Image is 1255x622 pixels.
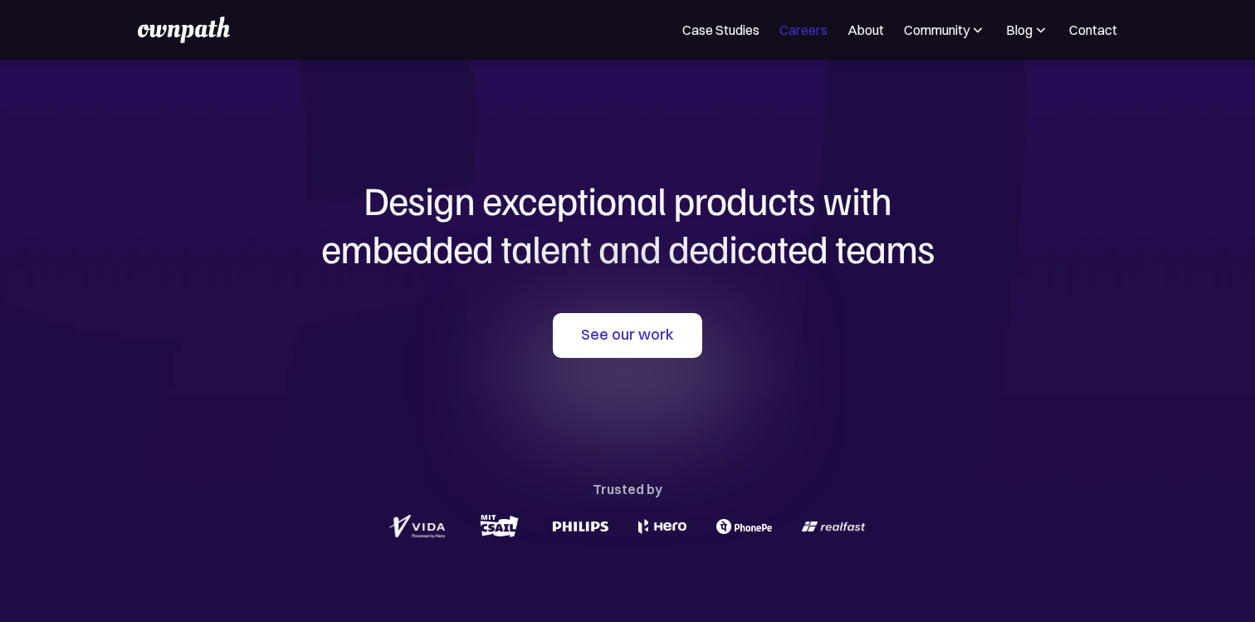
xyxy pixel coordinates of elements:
[1006,20,1033,40] div: Blog
[779,20,828,40] a: Careers
[593,478,662,501] div: Trusted by
[1069,20,1117,40] a: Contact
[904,20,969,40] div: Community
[1006,20,1049,40] div: Blog
[847,20,884,40] a: About
[904,20,986,40] div: Community
[229,176,1026,272] h1: Design exceptional products with embedded talent and dedicated teams
[682,20,759,40] a: Case Studies
[553,313,702,358] a: See our work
